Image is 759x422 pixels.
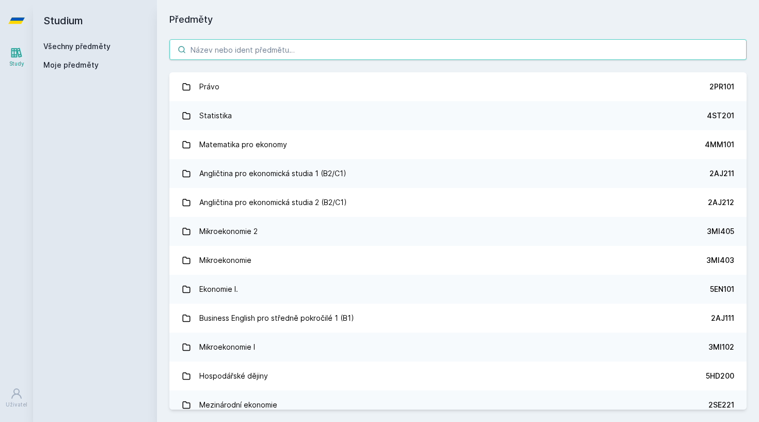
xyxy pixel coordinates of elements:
[169,12,747,27] h1: Předměty
[199,308,354,329] div: Business English pro středně pokročilé 1 (B1)
[169,304,747,333] a: Business English pro středně pokročilé 1 (B1) 2AJ111
[199,105,232,126] div: Statistika
[169,39,747,60] input: Název nebo ident předmětu…
[199,366,268,386] div: Hospodářské dějiny
[706,255,734,265] div: 3MI403
[709,168,734,179] div: 2AJ211
[199,134,287,155] div: Matematika pro ekonomy
[199,250,251,271] div: Mikroekonomie
[169,275,747,304] a: Ekonomie I. 5EN101
[710,284,734,294] div: 5EN101
[199,337,255,357] div: Mikroekonomie I
[707,226,734,237] div: 3MI405
[6,401,27,409] div: Uživatel
[708,400,734,410] div: 2SE221
[169,217,747,246] a: Mikroekonomie 2 3MI405
[169,101,747,130] a: Statistika 4ST201
[199,192,347,213] div: Angličtina pro ekonomická studia 2 (B2/C1)
[199,76,219,97] div: Právo
[706,371,734,381] div: 5HD200
[199,221,258,242] div: Mikroekonomie 2
[43,42,110,51] a: Všechny předměty
[708,342,734,352] div: 3MI102
[169,246,747,275] a: Mikroekonomie 3MI403
[9,60,24,68] div: Study
[2,41,31,73] a: Study
[169,188,747,217] a: Angličtina pro ekonomická studia 2 (B2/C1) 2AJ212
[169,159,747,188] a: Angličtina pro ekonomická studia 1 (B2/C1) 2AJ211
[169,72,747,101] a: Právo 2PR101
[707,111,734,121] div: 4ST201
[709,82,734,92] div: 2PR101
[169,390,747,419] a: Mezinárodní ekonomie 2SE221
[43,60,99,70] span: Moje předměty
[199,163,346,184] div: Angličtina pro ekonomická studia 1 (B2/C1)
[708,197,734,208] div: 2AJ212
[169,362,747,390] a: Hospodářské dějiny 5HD200
[169,333,747,362] a: Mikroekonomie I 3MI102
[705,139,734,150] div: 4MM101
[199,279,238,300] div: Ekonomie I.
[2,382,31,414] a: Uživatel
[199,395,277,415] div: Mezinárodní ekonomie
[169,130,747,159] a: Matematika pro ekonomy 4MM101
[711,313,734,323] div: 2AJ111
